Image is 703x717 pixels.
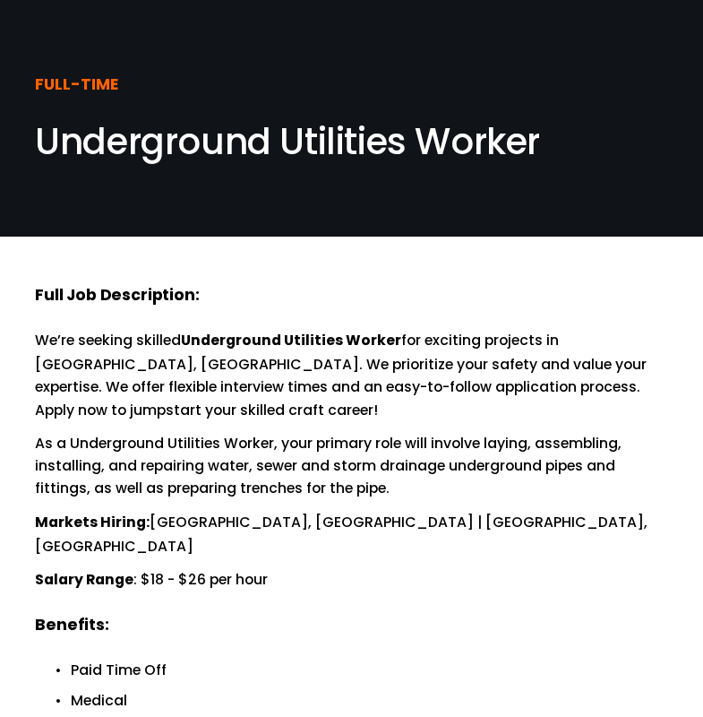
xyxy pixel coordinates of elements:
p: : $18 - $26 per hour [35,568,668,592]
p: Medical [71,689,668,712]
strong: Markets Hiring: [35,512,150,536]
strong: Benefits: [35,612,108,640]
span: Underground Utilities Worker [35,117,540,167]
strong: FULL-TIME [35,72,118,99]
p: [GEOGRAPHIC_DATA], [GEOGRAPHIC_DATA] | [GEOGRAPHIC_DATA], [GEOGRAPHIC_DATA] [35,511,668,557]
strong: Salary Range [35,569,133,593]
p: We’re seeking skilled for exciting projects in [GEOGRAPHIC_DATA], [GEOGRAPHIC_DATA]. We prioritiz... [35,329,668,421]
strong: Underground Utilities Worker [181,330,401,354]
p: Paid Time Off [71,659,668,681]
strong: Full Job Description: [35,282,199,310]
p: As a Underground Utilities Worker, your primary role will involve laying, assembling, installing,... [35,432,668,500]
